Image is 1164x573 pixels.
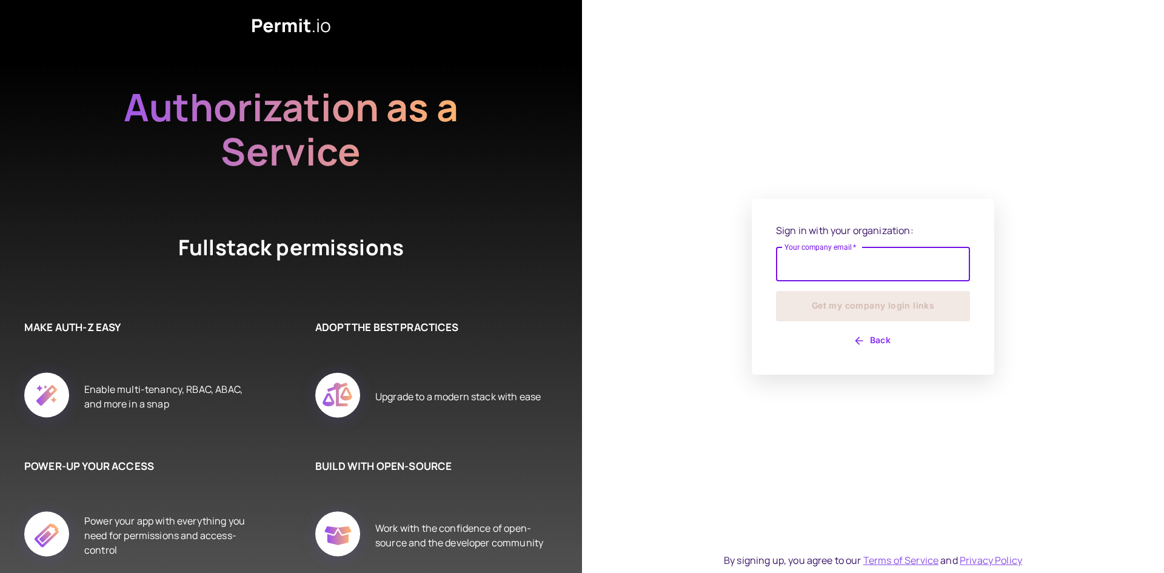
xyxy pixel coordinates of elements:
div: Work with the confidence of open-source and the developer community [375,498,546,573]
button: Back [776,331,970,350]
h4: Fullstack permissions [133,233,449,271]
h6: BUILD WITH OPEN-SOURCE [315,458,546,474]
a: Terms of Service [863,554,938,567]
div: Enable multi-tenancy, RBAC, ABAC, and more in a snap [84,359,255,434]
button: Get my company login links [776,291,970,321]
div: By signing up, you agree to our and [724,553,1022,568]
h6: ADOPT THE BEST PRACTICES [315,320,546,335]
a: Privacy Policy [960,554,1022,567]
div: Power your app with everything you need for permissions and access-control [84,498,255,573]
div: Upgrade to a modern stack with ease [375,359,541,434]
label: Your company email [784,242,857,252]
h2: Authorization as a Service [85,85,497,173]
h6: MAKE AUTH-Z EASY [24,320,255,335]
h6: POWER-UP YOUR ACCESS [24,458,255,474]
p: Sign in with your organization: [776,223,970,238]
